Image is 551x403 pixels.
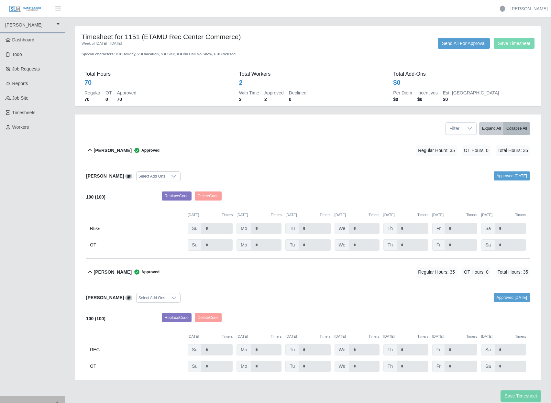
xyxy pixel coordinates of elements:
[481,239,495,251] span: Sa
[383,361,397,372] span: Th
[239,90,259,96] dt: With Time
[320,334,331,339] button: Timers
[271,212,282,218] button: Timers
[383,223,397,234] span: Th
[237,344,251,355] span: Mo
[496,145,530,156] span: Total Hours: 35
[479,122,504,135] button: Expand All
[105,96,112,103] dd: 0
[320,212,331,218] button: Timers
[82,46,265,57] div: Special characters: H = Holiday, V = Vacation, S = Sick, X = No Call No Show, E = Excused
[12,110,36,115] span: Timesheets
[237,361,251,372] span: Mo
[432,361,445,372] span: Fr
[117,96,136,103] dd: 70
[496,267,530,278] span: Total Hours: 35
[335,344,350,355] span: We
[335,361,350,372] span: We
[369,334,380,339] button: Timers
[501,390,541,402] button: Save Timesheet
[195,191,222,201] button: DeleteCode
[82,33,265,41] h4: Timesheet for 1151 (ETAMU Rec Center Commerce)
[86,259,530,285] button: [PERSON_NAME] Approved Regular Hours: 35 OT Hours: 0 Total Hours: 35
[511,5,548,12] a: [PERSON_NAME]
[86,173,124,179] b: [PERSON_NAME]
[84,70,223,78] dt: Total Hours
[369,212,380,218] button: Timers
[90,239,184,251] div: OT
[12,37,35,42] span: Dashboard
[188,344,202,355] span: Su
[9,5,41,13] img: SLM Logo
[479,122,530,135] div: bulk actions
[285,223,299,234] span: Tu
[132,147,160,154] span: Approved
[462,145,490,156] span: OT Hours: 0
[237,212,281,218] div: [DATE]
[222,334,233,339] button: Timers
[162,191,192,201] button: ReplaceCode
[12,81,28,86] span: Reports
[84,96,100,103] dd: 70
[188,223,202,234] span: Su
[494,171,530,180] a: Approved [DATE]
[239,70,378,78] dt: Total Workers
[125,173,132,179] a: View/Edit Notes
[393,96,412,103] dd: $0
[239,96,259,103] dd: 2
[432,334,477,339] div: [DATE]
[12,95,29,101] span: job site
[462,267,490,278] span: OT Hours: 0
[82,41,265,46] div: Week of [DATE] - [DATE]
[285,212,330,218] div: [DATE]
[443,96,499,103] dd: $0
[416,267,457,278] span: Regular Hours: 35
[86,295,124,300] b: [PERSON_NAME]
[432,223,445,234] span: Fr
[393,78,400,87] div: $0
[117,90,136,96] dt: Approved
[446,123,463,135] span: Filter
[432,344,445,355] span: Fr
[90,344,184,355] div: REG
[503,122,530,135] button: Collapse All
[188,334,233,339] div: [DATE]
[515,334,526,339] button: Timers
[162,313,192,322] button: ReplaceCode
[188,239,202,251] span: Su
[237,223,251,234] span: Mo
[137,172,167,181] div: Select Add Ons
[285,361,299,372] span: Tu
[335,212,380,218] div: [DATE]
[393,70,532,78] dt: Total Add-Ons
[438,38,490,49] button: Send All For Approval
[84,78,92,87] div: 70
[94,269,132,276] b: [PERSON_NAME]
[466,212,477,218] button: Timers
[383,344,397,355] span: Th
[94,147,132,154] b: [PERSON_NAME]
[285,334,330,339] div: [DATE]
[285,344,299,355] span: Tu
[285,239,299,251] span: Tu
[515,212,526,218] button: Timers
[132,269,160,275] span: Approved
[494,38,534,49] button: Save Timesheet
[383,334,428,339] div: [DATE]
[289,96,306,103] dd: 0
[125,295,132,300] a: View/Edit Notes
[481,334,526,339] div: [DATE]
[417,90,438,96] dt: Incentives
[86,137,530,164] button: [PERSON_NAME] Approved Regular Hours: 35 OT Hours: 0 Total Hours: 35
[393,90,412,96] dt: Per Diem
[416,145,457,156] span: Regular Hours: 35
[84,90,100,96] dt: Regular
[417,212,428,218] button: Timers
[237,239,251,251] span: Mo
[466,334,477,339] button: Timers
[188,212,233,218] div: [DATE]
[195,313,222,322] button: DeleteCode
[90,223,184,234] div: REG
[12,66,40,71] span: Job Requests
[264,96,284,103] dd: 2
